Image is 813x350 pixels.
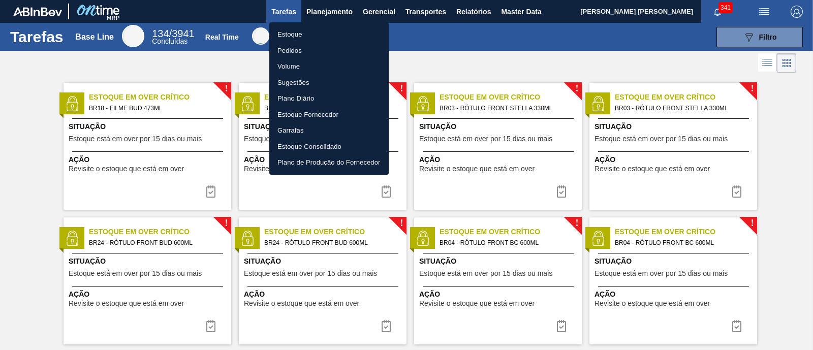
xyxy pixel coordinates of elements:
a: Garrafas [269,122,389,139]
a: Volume [269,58,389,75]
a: Sugestões [269,75,389,91]
a: Plano Diário [269,90,389,107]
a: Pedidos [269,43,389,59]
a: Estoque Consolidado [269,139,389,155]
a: Plano de Produção do Fornecedor [269,154,389,171]
a: Estoque Fornecedor [269,107,389,123]
a: Estoque [269,26,389,43]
